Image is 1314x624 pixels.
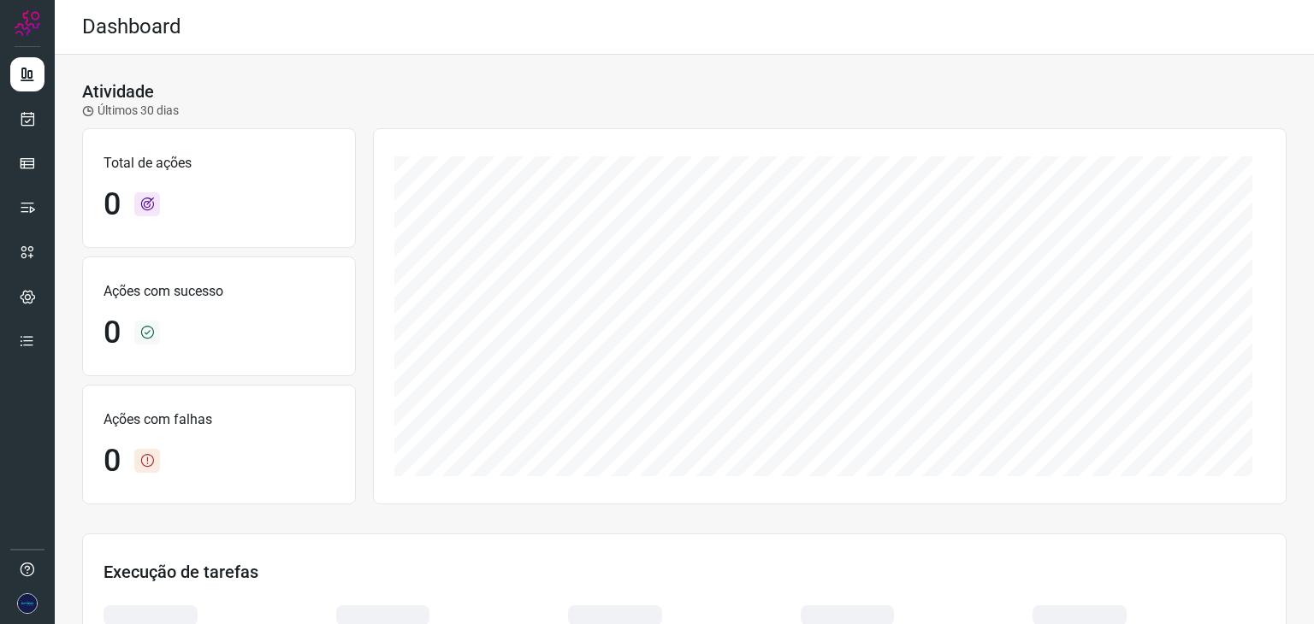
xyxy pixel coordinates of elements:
p: Ações com falhas [104,409,334,430]
p: Últimos 30 dias [82,102,179,120]
p: Total de ações [104,153,334,174]
img: Logo [15,10,40,36]
h3: Atividade [82,81,154,102]
h2: Dashboard [82,15,181,39]
h3: Execução de tarefas [104,562,1265,582]
h1: 0 [104,443,121,480]
h1: 0 [104,186,121,223]
p: Ações com sucesso [104,281,334,302]
h1: 0 [104,315,121,351]
img: 67a33756c898f9af781d84244988c28e.png [17,593,38,614]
